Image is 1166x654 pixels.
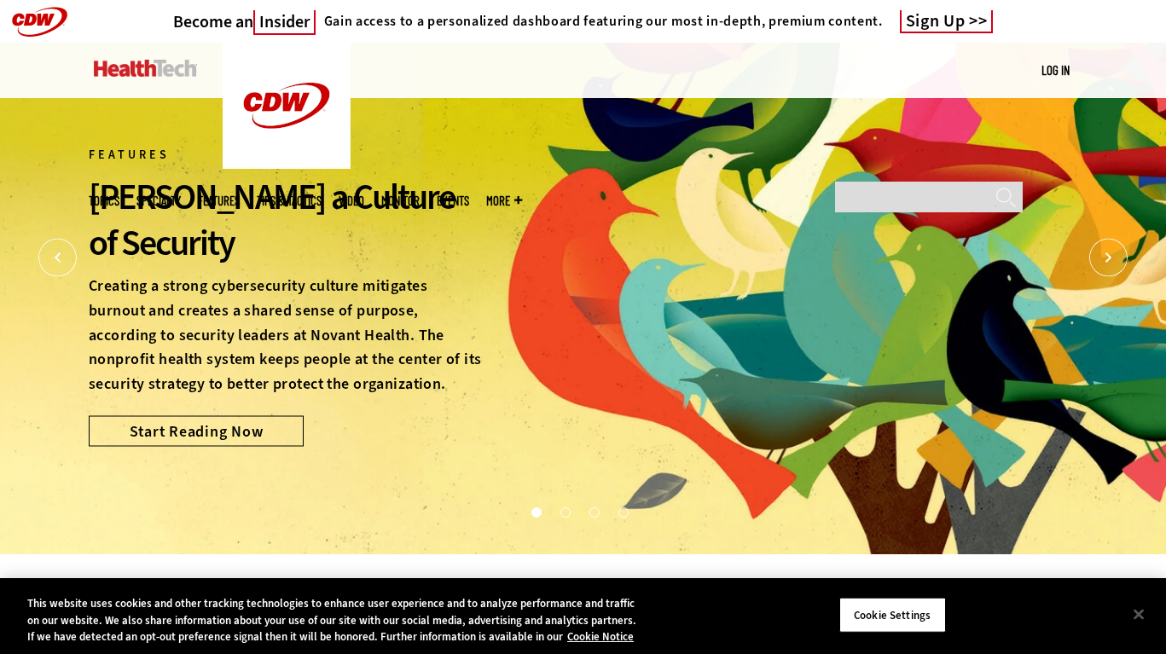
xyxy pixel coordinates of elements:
[531,507,540,516] button: 1 of 4
[486,194,522,207] span: More
[839,597,946,633] button: Cookie Settings
[89,274,484,396] p: Creating a strong cybersecurity culture mitigates burnout and creates a shared sense of purpose, ...
[1089,239,1128,277] button: Next
[316,13,883,30] a: Gain access to a personalized dashboard featuring our most in-depth, premium content.
[198,194,240,207] a: Features
[173,11,316,32] a: Become anInsider
[173,11,316,32] h3: Become an
[1120,595,1157,633] button: Close
[223,43,351,169] img: Home
[27,595,641,645] div: This website uses cookies and other tracking technologies to enhance user experience and to analy...
[381,194,420,207] a: MonITor
[89,174,484,266] div: [PERSON_NAME] a Culture of Security
[1041,62,1070,78] a: Log in
[94,60,197,77] img: Home
[253,10,316,35] span: Insider
[339,194,364,207] a: Video
[618,507,627,516] button: 4 of 4
[136,194,181,207] span: Specialty
[1041,61,1070,79] div: User menu
[900,10,994,33] a: Sign Up
[89,194,119,207] span: Topics
[38,239,77,277] button: Prev
[560,507,569,516] button: 2 of 4
[324,13,883,30] h4: Gain access to a personalized dashboard featuring our most in-depth, premium content.
[89,415,304,446] a: Start Reading Now
[589,507,598,516] button: 3 of 4
[257,194,322,207] a: Tips & Tactics
[223,155,351,173] a: CDW
[437,194,469,207] a: Events
[567,629,634,644] a: More information about your privacy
